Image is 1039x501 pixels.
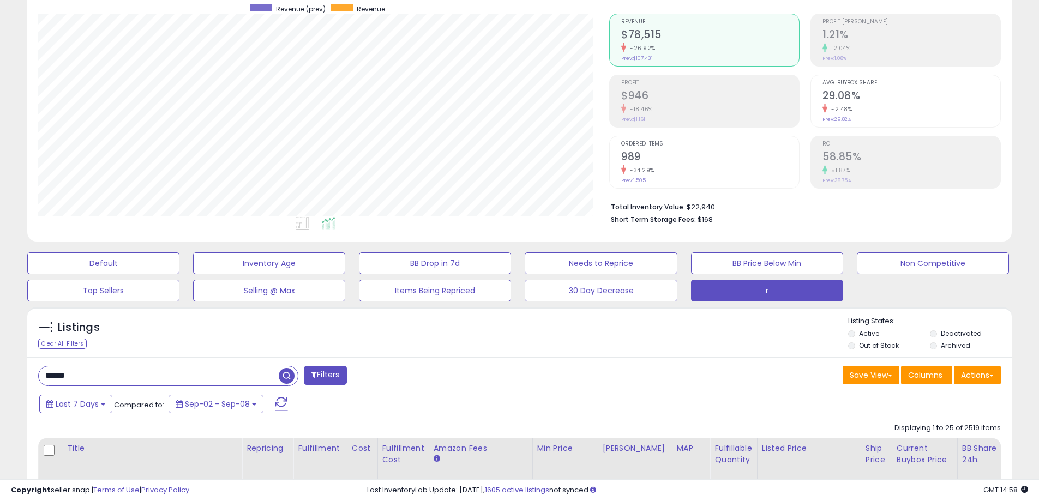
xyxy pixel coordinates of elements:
[621,28,799,43] h2: $78,515
[822,141,1000,147] span: ROI
[382,443,424,466] div: Fulfillment Cost
[621,141,799,147] span: Ordered Items
[621,116,645,123] small: Prev: $1,161
[857,252,1009,274] button: Non Competitive
[276,4,326,14] span: Revenue (prev)
[859,341,899,350] label: Out of Stock
[621,89,799,104] h2: $946
[141,485,189,495] a: Privacy Policy
[822,116,851,123] small: Prev: 29.82%
[611,215,696,224] b: Short Term Storage Fees:
[827,166,850,174] small: 51.87%
[537,443,593,454] div: Min Price
[11,485,189,496] div: seller snap | |
[822,55,846,62] small: Prev: 1.08%
[39,395,112,413] button: Last 7 Days
[93,485,140,495] a: Terms of Use
[359,252,511,274] button: BB Drop in 7d
[822,19,1000,25] span: Profit [PERSON_NAME]
[621,80,799,86] span: Profit
[843,366,899,384] button: Save View
[691,280,843,301] button: r
[525,252,677,274] button: Needs to Reprice
[941,329,982,338] label: Deactivated
[908,370,942,381] span: Columns
[894,423,1001,433] div: Displaying 1 to 25 of 2519 items
[352,443,373,454] div: Cost
[626,44,656,52] small: -26.92%
[603,443,668,454] div: [PERSON_NAME]
[848,316,1012,327] p: Listing States:
[962,443,1002,466] div: BB Share 24h.
[866,443,887,466] div: Ship Price
[485,485,549,495] a: 1605 active listings
[434,443,528,454] div: Amazon Fees
[193,252,345,274] button: Inventory Age
[714,443,752,466] div: Fulfillable Quantity
[27,252,179,274] button: Default
[626,166,654,174] small: -34.29%
[304,366,346,385] button: Filters
[58,320,100,335] h5: Listings
[621,55,653,62] small: Prev: $107,431
[11,485,51,495] strong: Copyright
[983,485,1028,495] span: 2025-09-16 14:58 GMT
[27,280,179,301] button: Top Sellers
[822,150,1000,165] h2: 58.85%
[822,28,1000,43] h2: 1.21%
[38,339,87,349] div: Clear All Filters
[525,280,677,301] button: 30 Day Decrease
[827,105,852,113] small: -2.48%
[56,399,99,409] span: Last 7 Days
[357,4,385,14] span: Revenue
[193,280,345,301] button: Selling @ Max
[626,105,653,113] small: -18.46%
[822,177,851,184] small: Prev: 38.75%
[185,399,250,409] span: Sep-02 - Sep-08
[611,202,685,212] b: Total Inventory Value:
[247,443,289,454] div: Repricing
[621,177,646,184] small: Prev: 1,505
[169,395,263,413] button: Sep-02 - Sep-08
[621,150,799,165] h2: 989
[822,89,1000,104] h2: 29.08%
[114,400,164,410] span: Compared to:
[611,200,993,213] li: $22,940
[367,485,1028,496] div: Last InventoryLab Update: [DATE], not synced.
[762,443,856,454] div: Listed Price
[827,44,850,52] small: 12.04%
[359,280,511,301] button: Items Being Repriced
[954,366,1001,384] button: Actions
[621,19,799,25] span: Revenue
[698,214,713,225] span: $168
[859,329,879,338] label: Active
[434,454,440,464] small: Amazon Fees.
[822,80,1000,86] span: Avg. Buybox Share
[901,366,952,384] button: Columns
[691,252,843,274] button: BB Price Below Min
[941,341,970,350] label: Archived
[897,443,953,466] div: Current Buybox Price
[67,443,237,454] div: Title
[677,443,706,454] div: MAP
[298,443,342,454] div: Fulfillment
